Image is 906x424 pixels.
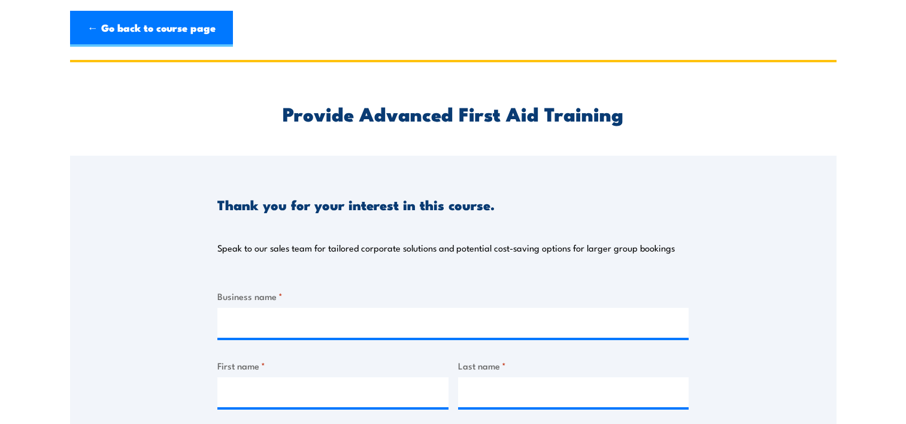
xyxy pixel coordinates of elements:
h3: Thank you for your interest in this course. [217,198,495,211]
label: First name [217,359,449,372]
label: Business name [217,289,689,303]
a: ← Go back to course page [70,11,233,47]
h2: Provide Advanced First Aid Training [217,105,689,122]
label: Last name [458,359,689,372]
p: Speak to our sales team for tailored corporate solutions and potential cost-saving options for la... [217,242,675,254]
